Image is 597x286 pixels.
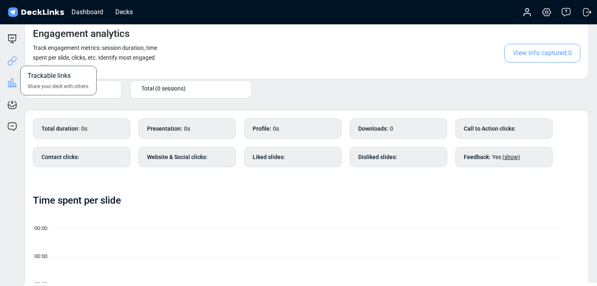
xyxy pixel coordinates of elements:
b: Call to Action clicks : [464,125,516,133]
span: View info captured: 0 [504,44,580,62]
b: Downloads : [358,125,388,133]
tspan: 00:00 [35,253,48,259]
span: 0 [390,125,393,132]
small: Track engagement metrics: session duration, time spent per slide, clicks, etc. Identify most enga... [33,45,157,71]
span: Trackable links [28,71,71,83]
div: Decks [111,7,137,17]
span: (show) [502,154,520,160]
span: Total (0 sessions) [141,84,186,92]
b: Feedback : [464,153,491,161]
h4: Time spent per slide [33,195,121,206]
b: Website & Social clicks : [147,153,208,161]
span: Yes [492,154,520,160]
span: 0s [273,125,279,132]
b: Presentation : [147,125,182,133]
img: DeckLinks [6,6,65,18]
div: Dashboard [67,7,107,17]
b: Disliked slides : [358,153,397,161]
span: Share your deck with others. [28,83,89,90]
h4: Engagement analytics [33,28,130,40]
tspan: 00:00 [35,225,48,231]
b: Contact clicks : [41,153,79,161]
span: 0s [184,125,190,132]
b: Liked slides : [253,153,285,161]
b: Total duration : [41,125,80,133]
span: 0s [81,125,87,132]
b: Profile : [253,125,271,133]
